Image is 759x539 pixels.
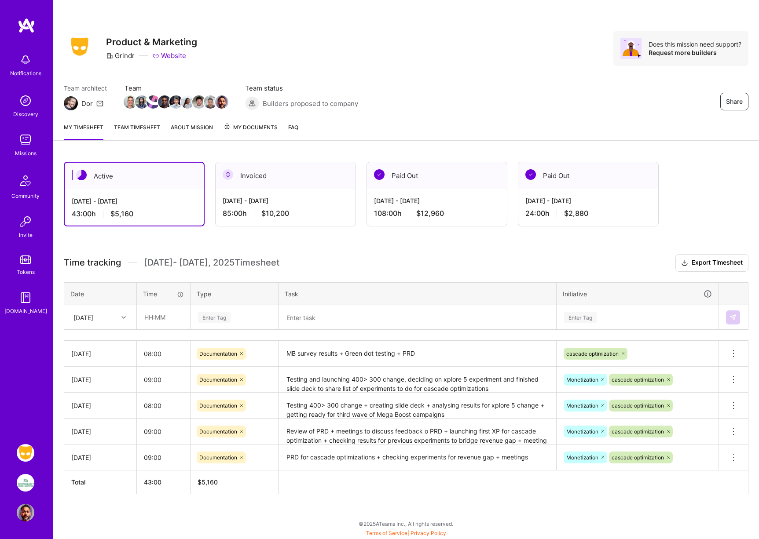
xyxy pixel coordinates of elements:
a: My timesheet [64,123,103,140]
div: [DATE] - [DATE] [223,196,348,205]
a: Team Member Avatar [205,95,216,109]
img: Team Member Avatar [215,95,228,109]
img: Community [15,170,36,191]
button: Share [720,93,748,110]
span: Monetization [566,428,598,435]
span: Builders proposed to company [263,99,358,108]
span: cascade optimization [612,376,664,383]
span: My Documents [224,123,278,132]
a: Team Member Avatar [125,95,136,109]
img: guide book [17,289,34,306]
div: Enter Tag [198,310,231,324]
a: Team Member Avatar [159,95,170,109]
div: Community [11,191,40,200]
a: Team Member Avatar [216,95,227,109]
span: $5,160 [110,209,133,219]
div: Discovery [13,109,38,119]
div: 108:00 h [374,209,500,218]
img: Team Architect [64,96,78,110]
textarea: Review of PRD + meetings to discuss feedback o PRD + launching first XP for cascade optimization ... [279,419,555,444]
a: Team Member Avatar [193,95,205,109]
span: cascade optimization [566,350,619,357]
span: $12,960 [416,209,444,218]
img: Invoiced [223,169,233,180]
img: bell [17,51,34,69]
input: HH:MM [137,394,190,417]
th: Task [279,282,557,305]
div: Does this mission need support? [649,40,741,48]
img: Builders proposed to company [245,96,259,110]
div: [DATE] - [DATE] [72,197,197,206]
i: icon Download [681,259,688,268]
img: Team Member Avatar [124,95,137,109]
a: FAQ [288,123,298,140]
input: HH:MM [137,342,190,365]
span: | [366,530,446,536]
img: Grindr: Product & Marketing [17,444,34,462]
span: Monetization [566,376,598,383]
div: [DATE] [71,453,129,462]
span: cascade optimization [612,402,664,409]
div: 24:00 h [525,209,651,218]
a: Team Member Avatar [136,95,147,109]
img: teamwork [17,131,34,149]
span: Time tracking [64,257,121,268]
span: cascade optimization [612,454,664,461]
img: Team Member Avatar [147,95,160,109]
img: Team Member Avatar [135,95,148,109]
div: Invite [19,230,33,240]
span: Team architect [64,84,107,93]
a: Privacy Policy [411,530,446,536]
div: Tokens [17,267,35,277]
span: Share [726,97,743,106]
input: HH:MM [137,446,190,469]
span: [DATE] - [DATE] , 2025 Timesheet [144,257,279,268]
span: Monetization [566,402,598,409]
div: Active [65,163,204,189]
span: $ 5,160 [198,478,218,486]
img: Team Member Avatar [192,95,205,109]
div: [DOMAIN_NAME] [4,306,47,316]
textarea: MB survey results + Green dot testing + PRD [279,342,555,366]
div: [DATE] [71,427,129,436]
a: Team timesheet [114,123,160,140]
img: Paid Out [374,169,385,180]
div: 85:00 h [223,209,348,218]
div: [DATE] - [DATE] [525,196,651,205]
input: HH:MM [137,420,190,443]
img: Team Member Avatar [169,95,183,109]
div: Notifications [10,69,41,78]
span: Documentation [199,428,237,435]
span: Documentation [199,402,237,409]
img: User Avatar [17,504,34,521]
img: Invite [17,213,34,230]
img: Active [76,170,87,180]
div: Dor [81,99,93,108]
span: $2,880 [564,209,588,218]
i: icon Mail [96,100,103,107]
div: [DATE] [71,349,129,358]
div: Missions [15,149,37,158]
div: Paid Out [518,162,658,189]
div: © 2025 ATeams Inc., All rights reserved. [53,513,759,535]
span: $10,200 [261,209,289,218]
th: Date [64,282,137,305]
a: Grindr: Product & Marketing [15,444,37,462]
img: Paid Out [525,169,536,180]
a: We Are The Merchants: Founding Product Manager, Merchant Collective [15,474,37,492]
img: We Are The Merchants: Founding Product Manager, Merchant Collective [17,474,34,492]
div: Paid Out [367,162,507,189]
div: Invoiced [216,162,356,189]
div: Initiative [563,289,712,299]
img: Team Member Avatar [181,95,194,109]
div: Grindr [106,51,135,60]
span: Team status [245,84,358,93]
i: icon Chevron [121,315,126,320]
img: Team Member Avatar [158,95,171,109]
img: tokens [20,255,31,264]
button: Export Timesheet [675,254,748,272]
div: [DATE] [71,401,129,410]
div: Request more builders [649,48,741,57]
div: [DATE] [71,375,129,384]
span: cascade optimization [612,428,664,435]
